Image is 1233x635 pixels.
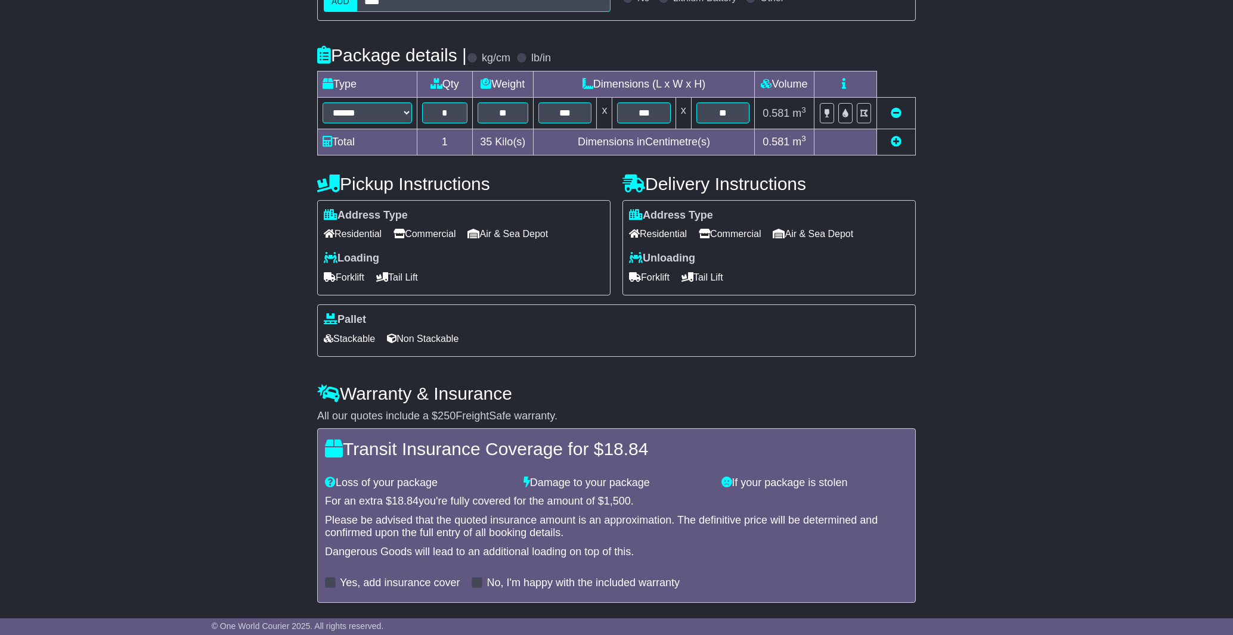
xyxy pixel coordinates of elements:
span: 1,500 [604,495,631,507]
td: Dimensions (L x W x H) [534,71,755,98]
span: Tail Lift [376,268,418,287]
span: 0.581 [763,136,789,148]
span: Tail Lift [681,268,723,287]
label: Address Type [324,209,408,222]
span: 250 [438,410,456,422]
span: 0.581 [763,107,789,119]
label: Unloading [629,252,695,265]
span: m [792,136,806,148]
span: Commercial [394,225,456,243]
label: kg/cm [482,52,510,65]
label: lb/in [531,52,551,65]
a: Add new item [891,136,901,148]
td: Kilo(s) [472,129,534,155]
span: Air & Sea Depot [773,225,854,243]
div: Please be advised that the quoted insurance amount is an approximation. The definitive price will... [325,514,908,540]
td: Dimensions in Centimetre(s) [534,129,755,155]
div: Loss of your package [319,477,518,490]
h4: Warranty & Insurance [317,384,916,403]
span: Forklift [629,268,670,287]
div: If your package is stolen [715,477,914,490]
sup: 3 [801,105,806,114]
td: Total [318,129,417,155]
label: Yes, add insurance cover [340,577,460,590]
sup: 3 [801,134,806,143]
span: m [792,107,806,119]
span: Stackable [324,329,375,348]
h4: Transit Insurance Coverage for $ [325,439,908,459]
label: Address Type [629,209,713,222]
a: Remove this item [891,107,901,119]
span: 18.84 [392,495,419,507]
h4: Pickup Instructions [317,174,611,194]
span: Commercial [699,225,761,243]
div: All our quotes include a $ FreightSafe warranty. [317,410,916,423]
td: x [597,98,612,129]
span: Non Stackable [387,329,458,348]
td: Volume [754,71,814,98]
div: Damage to your package [518,477,716,490]
span: Forklift [324,268,364,287]
h4: Package details | [317,45,467,65]
span: Residential [629,225,687,243]
span: Residential [324,225,382,243]
div: Dangerous Goods will lead to an additional loading on top of this. [325,546,908,559]
label: Loading [324,252,379,265]
span: © One World Courier 2025. All rights reserved. [212,621,384,631]
td: x [676,98,691,129]
span: Air & Sea Depot [468,225,549,243]
td: Qty [417,71,473,98]
span: 35 [480,136,492,148]
span: 18.84 [603,439,648,459]
label: Pallet [324,313,366,326]
div: For an extra $ you're fully covered for the amount of $ . [325,495,908,508]
td: 1 [417,129,473,155]
label: No, I'm happy with the included warranty [487,577,680,590]
td: Weight [472,71,534,98]
h4: Delivery Instructions [622,174,916,194]
td: Type [318,71,417,98]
